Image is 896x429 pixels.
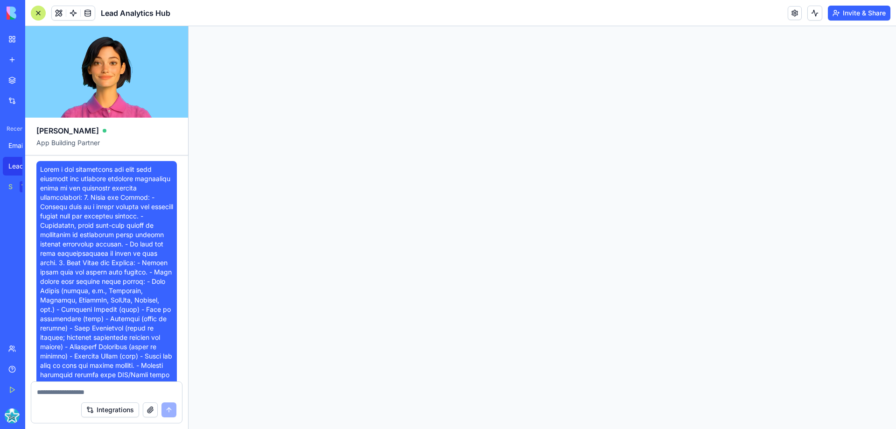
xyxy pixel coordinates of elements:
[36,125,99,136] span: [PERSON_NAME]
[36,138,177,155] span: App Building Partner
[3,125,22,133] span: Recent
[20,181,35,192] div: TRY
[81,402,139,417] button: Integrations
[5,408,20,423] img: ACg8ocIInin2p6pcjON7snjoCg-HMTItrRaEI8bAy78i330DTAFXXnte=s96-c
[7,7,64,20] img: logo
[3,177,40,196] a: Social Media Content GeneratorTRY
[3,157,40,176] a: Lead Analytics Hub
[101,7,170,19] span: Lead Analytics Hub
[828,6,890,21] button: Invite & Share
[8,141,35,150] div: Email Categorizer
[8,182,13,191] div: Social Media Content Generator
[8,162,35,171] div: Lead Analytics Hub
[3,136,40,155] a: Email Categorizer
